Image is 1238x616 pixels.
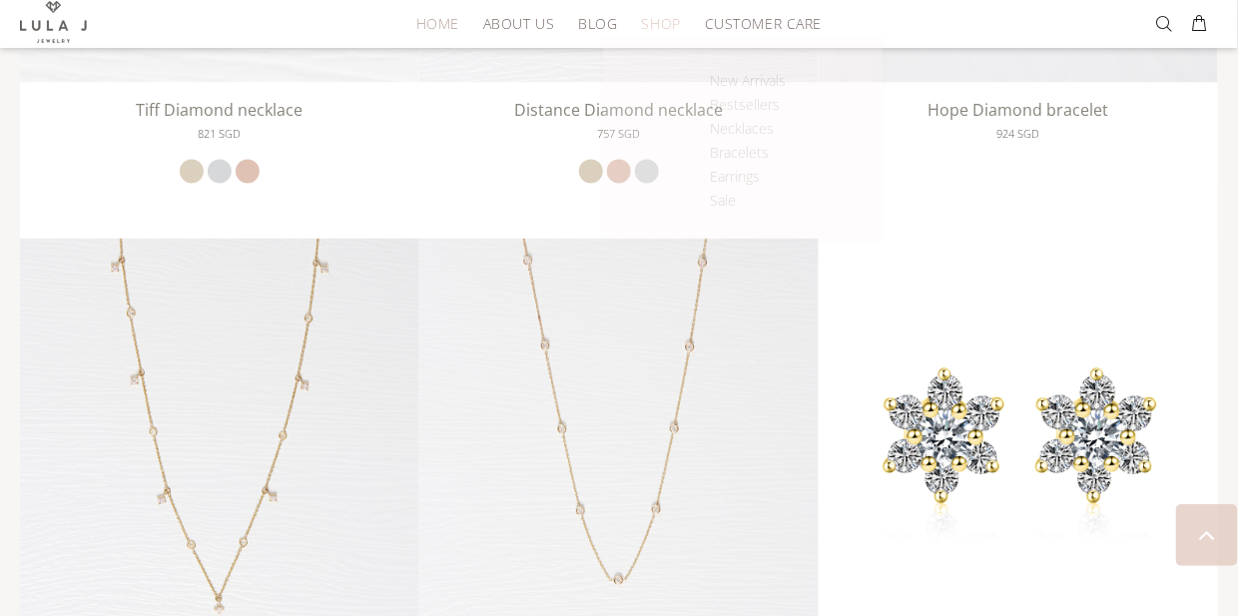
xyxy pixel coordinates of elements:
span: 821 SGD [198,123,241,145]
a: Customer Care [693,8,822,39]
span: About Us [483,16,554,31]
a: Blog [566,8,629,39]
a: Distance Diamond necklace (18K Solid Gold) [419,428,819,446]
a: Bestsellers [710,93,809,117]
a: Sale [710,189,809,213]
span: Sale [710,191,736,210]
a: yellow gold [579,160,603,184]
span: Blog [578,16,617,31]
span: Earrings [710,167,760,186]
a: Tiff Diamond necklace [136,99,303,121]
a: New Arrivals [710,69,809,93]
a: Earrings [710,165,809,189]
a: BACK TO TOP [1176,504,1238,566]
span: Customer Care [705,16,822,31]
span: 757 SGD [597,123,640,145]
a: Shop [630,8,693,39]
a: About Us [471,8,566,39]
span: HOME [416,16,459,31]
a: yellow gold [180,160,204,184]
span: 924 SGD [996,123,1039,145]
a: Fairy Lights necklace [20,428,419,446]
span: Bestsellers [710,95,780,114]
a: white gold [208,160,232,184]
span: Necklaces [710,119,774,138]
a: Hope Diamond bracelet [928,99,1108,121]
a: HOME [404,8,471,39]
a: rose gold [236,160,260,184]
a: Distance Diamond necklace [514,99,723,121]
a: Necklaces [710,117,809,141]
span: Bracelets [710,143,769,162]
a: Bracelets [710,141,809,165]
a: Wish earrings (18K) [819,428,1218,446]
span: Shop [642,16,681,31]
span: New Arrivals [710,71,786,90]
